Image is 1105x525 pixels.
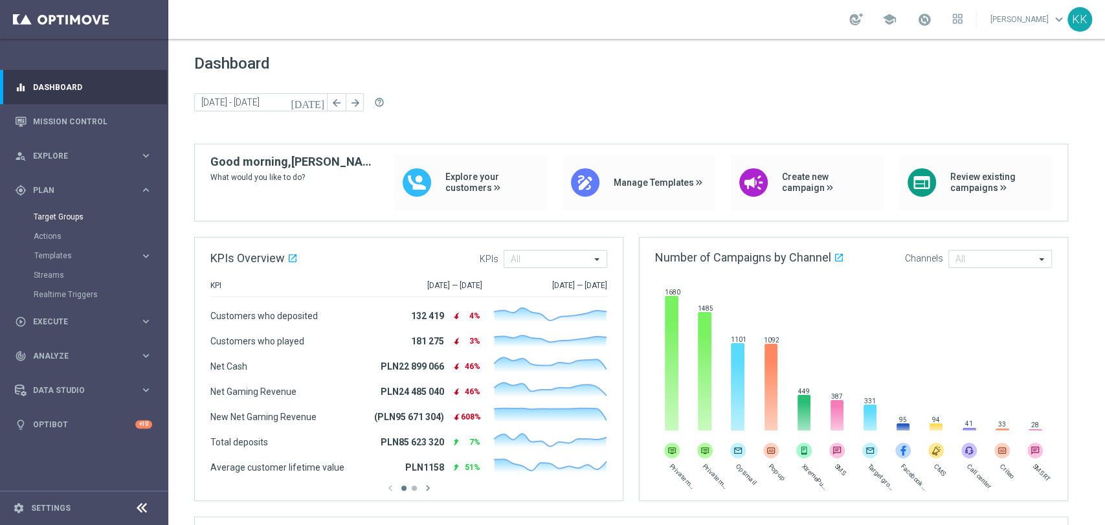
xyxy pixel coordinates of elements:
a: Dashboard [33,70,152,104]
span: keyboard_arrow_down [1052,12,1066,27]
a: Streams [34,270,135,280]
span: Templates [34,252,127,260]
i: lightbulb [15,419,27,430]
a: Settings [31,504,71,512]
span: Explore [33,152,140,160]
button: gps_fixed Plan keyboard_arrow_right [14,185,153,195]
div: Dashboard [15,70,152,104]
span: Data Studio [33,386,140,394]
i: keyboard_arrow_right [140,184,152,196]
div: Optibot [15,407,152,441]
div: Plan [15,184,140,196]
button: track_changes Analyze keyboard_arrow_right [14,351,153,361]
div: Realtime Triggers [34,285,167,304]
div: KK [1067,7,1092,32]
i: equalizer [15,82,27,93]
a: Realtime Triggers [34,289,135,300]
span: Analyze [33,352,140,360]
div: Explore [15,150,140,162]
div: Templates [34,246,167,265]
a: Mission Control [33,104,152,139]
button: Templates keyboard_arrow_right [34,251,153,261]
div: Mission Control [15,104,152,139]
div: Streams [34,265,167,285]
span: Plan [33,186,140,194]
button: play_circle_outline Execute keyboard_arrow_right [14,317,153,327]
i: track_changes [15,350,27,362]
a: Optibot [33,407,135,441]
i: keyboard_arrow_right [140,384,152,396]
i: person_search [15,150,27,162]
div: +10 [135,420,152,429]
i: keyboard_arrow_right [140,350,152,362]
div: Actions [34,227,167,246]
button: lightbulb Optibot +10 [14,419,153,430]
button: Mission Control [14,117,153,127]
div: Target Groups [34,207,167,227]
div: Data Studio [15,385,140,396]
div: Analyze [15,350,140,362]
button: Data Studio keyboard_arrow_right [14,385,153,396]
div: Execute [15,316,140,328]
i: gps_fixed [15,184,27,196]
button: equalizer Dashboard [14,82,153,93]
i: play_circle_outline [15,316,27,328]
i: keyboard_arrow_right [140,315,152,328]
i: keyboard_arrow_right [140,250,152,262]
button: person_search Explore keyboard_arrow_right [14,151,153,161]
span: school [882,12,897,27]
i: keyboard_arrow_right [140,150,152,162]
a: Actions [34,231,135,241]
a: [PERSON_NAME]keyboard_arrow_down [989,10,1067,29]
span: Execute [33,318,140,326]
a: Target Groups [34,212,135,222]
div: Templates [34,252,140,260]
i: settings [13,502,25,514]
